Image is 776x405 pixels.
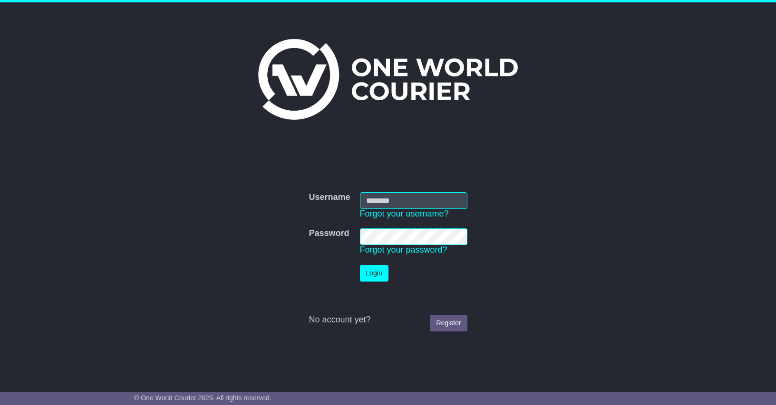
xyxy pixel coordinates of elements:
[360,245,447,254] a: Forgot your password?
[309,228,349,239] label: Password
[360,209,449,218] a: Forgot your username?
[360,265,388,282] button: Login
[134,394,272,402] span: © One World Courier 2025. All rights reserved.
[309,315,467,325] div: No account yet?
[309,192,350,203] label: Username
[430,315,467,331] a: Register
[258,39,518,120] img: One World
